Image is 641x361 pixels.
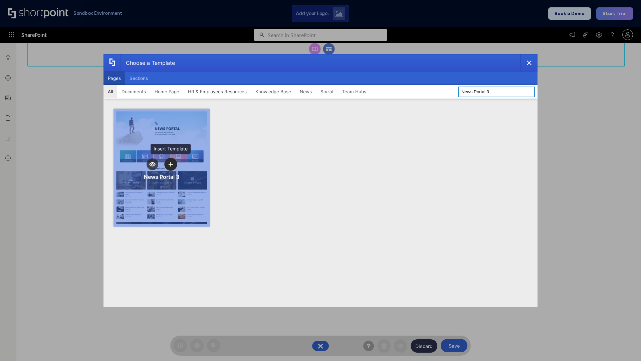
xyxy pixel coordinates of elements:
button: Documents [117,85,150,98]
button: Social [316,85,338,98]
button: Sections [125,72,152,85]
button: All [103,85,117,98]
button: Knowledge Base [251,85,295,98]
iframe: Chat Widget [608,329,641,361]
button: Pages [103,72,125,85]
input: Search [458,87,535,97]
button: News [295,85,316,98]
div: Choose a Template [121,54,175,71]
div: template selector [103,54,538,307]
div: News Portal 3 [144,173,179,180]
button: Team Hubs [338,85,371,98]
button: HR & Employees Resources [184,85,251,98]
button: Home Page [150,85,184,98]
